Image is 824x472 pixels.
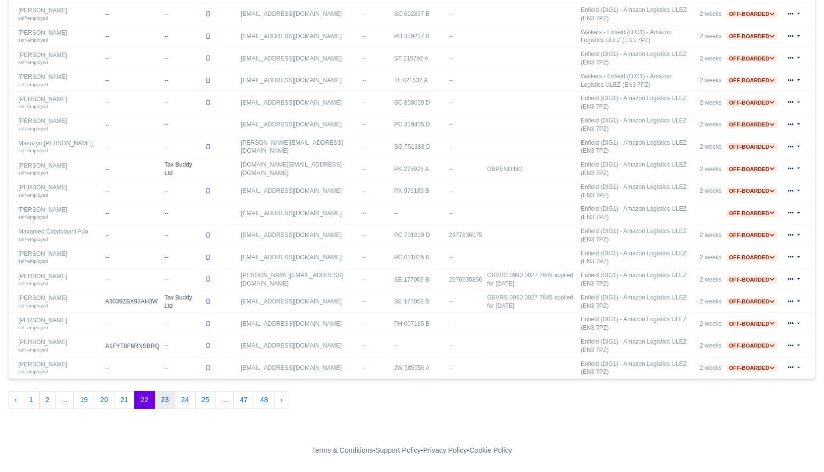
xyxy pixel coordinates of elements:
td: 2 weeks [698,136,724,158]
a: Off-boarded [727,320,777,327]
td: PC 319435 D [392,114,447,136]
small: self-employed [18,82,48,87]
td: 2677636075 [446,224,485,246]
a: [PERSON_NAME] self-employed [18,361,100,375]
td: ST 215792 A [392,48,447,70]
a: Privacy Policy [423,446,467,454]
a: Off-boarded [727,55,777,62]
a: [PERSON_NAME] self-employed [18,250,100,265]
td: -- [103,3,162,26]
a: Maxamed Cabdulaahi Ado self-employed [18,228,100,242]
a: Enfield (DIG1) - Amazon Logistics ULEZ (EN3 7PZ) [581,205,687,221]
span: -- [362,232,366,238]
td: [PERSON_NAME][EMAIL_ADDRESS][DOMAIN_NAME] [238,269,360,291]
td: [EMAIL_ADDRESS][DOMAIN_NAME] [238,335,360,357]
a: [PERSON_NAME] self-employed [18,29,100,44]
a: Off-boarded [727,276,777,283]
small: self-employed [18,15,48,21]
td: [EMAIL_ADDRESS][DOMAIN_NAME] [238,246,360,269]
td: SE 177009 B [392,269,447,291]
button: Next » [274,391,289,409]
span: Off-boarded [727,99,777,107]
span: -- [362,276,366,283]
a: Enfield (DIG1) - Amazon Logistics ULEZ (EN3 7PZ) [581,95,687,110]
span: Off-boarded [727,232,777,239]
td: PC 731819 D [392,224,447,246]
td: 2 weeks [698,114,724,136]
span: Off-boarded [727,364,777,372]
td: GBVRS 0990 0027 7645 applied for [DATE] [485,291,578,313]
button: 2 [39,391,56,409]
button: 1 [23,391,40,409]
td: -- [103,158,162,180]
td: PX 976189 B [392,180,447,202]
td: 2 weeks [698,3,724,26]
td: [EMAIL_ADDRESS][DOMAIN_NAME] [238,313,360,335]
button: 24 [175,391,196,409]
td: -- [162,224,203,246]
td: -- [162,202,203,225]
span: -- [362,55,366,62]
td: [EMAIL_ADDRESS][DOMAIN_NAME] [238,3,360,26]
a: Off-boarded [727,166,777,173]
span: -- [362,143,366,150]
span: Off-boarded [727,10,777,18]
td: -- [446,136,485,158]
td: A3039ZBX93AH3W [103,291,162,313]
a: [PERSON_NAME] self-employed [18,339,100,353]
button: 21 [114,391,135,409]
td: Tax Buddy Ltd [162,291,203,313]
small: self-employed [18,126,48,131]
td: -- [446,92,485,114]
span: -- [362,342,366,349]
td: -- [162,246,203,269]
td: -- [162,269,203,291]
a: Enfield (DIG1) - Amazon Logistics ULEZ (EN3 7PZ) [581,139,687,155]
div: Chat Widget [774,424,824,472]
td: SG 751383 D [392,136,447,158]
small: self-employed [18,192,48,198]
td: 2 weeks [698,357,724,379]
span: -- [362,10,366,17]
a: Enfield (DIG1) - Amazon Logistics ULEZ (EN3 7PZ) [581,6,687,22]
a: [PERSON_NAME] self-employed [18,7,100,21]
small: self-employed [18,170,48,176]
a: Walkers - Enfield (DIG1) - Amazon Logistics ULEZ (EN3 7PZ) [581,29,672,44]
td: GBVRS 0990 0027 7645 applied for [DATE] [485,269,578,291]
span: -- [362,210,366,217]
td: [EMAIL_ADDRESS][DOMAIN_NAME] [238,357,360,379]
a: Off-boarded [727,33,777,40]
small: self-employed [18,59,48,65]
a: Off-boarded [727,143,777,150]
button: 20 [94,391,114,409]
span: Off-boarded [727,298,777,305]
span: Off-boarded [727,166,777,173]
span: Off-boarded [727,210,777,217]
td: 2 weeks [698,48,724,70]
td: -- [162,335,203,357]
span: -- [362,364,366,371]
td: -- [103,313,162,335]
a: Enfield (DIG1) - Amazon Logistics ULEZ (EN3 7PZ) [581,316,687,331]
span: -- [362,77,366,84]
td: -- [103,246,162,269]
td: [EMAIL_ADDRESS][DOMAIN_NAME] [238,202,360,225]
a: [PERSON_NAME] self-employed [18,295,100,309]
td: 2 weeks [698,224,724,246]
td: [EMAIL_ADDRESS][DOMAIN_NAME] [238,224,360,246]
a: Walkers - Enfield (DIG1) - Amazon Logistics ULEZ (EN3 7PZ) [581,73,672,88]
td: -- [103,180,162,202]
td: SC 858059 D [392,92,447,114]
a: [PERSON_NAME] self-employed [18,96,100,110]
button: « Previous [8,391,23,409]
small: self-employed [18,303,48,308]
span: -- [362,33,366,40]
a: Off-boarded [727,342,777,349]
td: GBPENDING [485,158,578,180]
a: Off-boarded [727,121,777,128]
